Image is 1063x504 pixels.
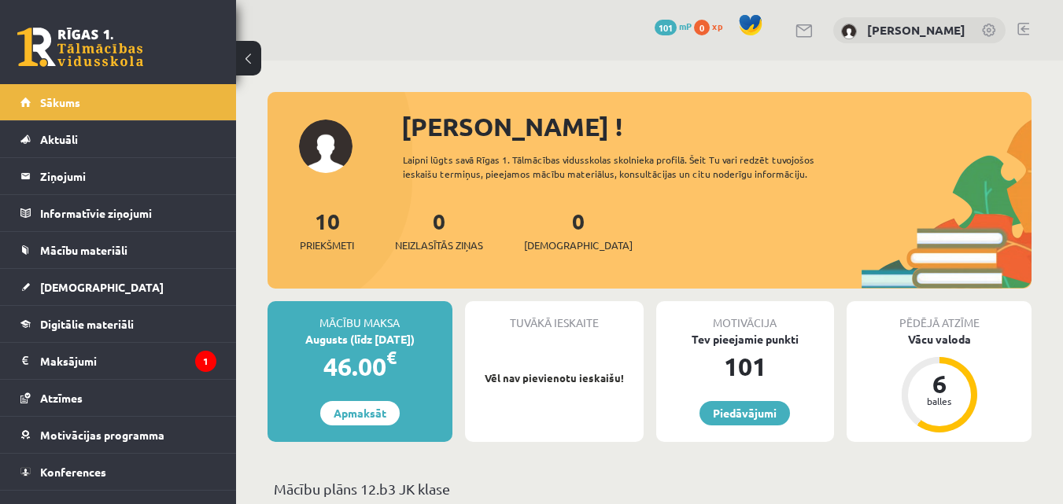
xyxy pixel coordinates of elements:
[20,232,216,268] a: Mācību materiāli
[395,237,483,253] span: Neizlasītās ziņas
[20,380,216,416] a: Atzīmes
[268,348,452,385] div: 46.00
[300,207,354,253] a: 10Priekšmeti
[679,20,692,32] span: mP
[40,280,164,294] span: [DEMOGRAPHIC_DATA]
[195,351,216,372] i: 1
[656,301,835,331] div: Motivācija
[40,343,216,379] legend: Maksājumi
[20,195,216,231] a: Informatīvie ziņojumi
[403,153,862,181] div: Laipni lūgts savā Rīgas 1. Tālmācības vidusskolas skolnieka profilā. Šeit Tu vari redzēt tuvojošo...
[40,95,80,109] span: Sākums
[268,301,452,331] div: Mācību maksa
[699,401,790,425] a: Piedāvājumi
[268,331,452,348] div: Augusts (līdz [DATE])
[40,132,78,146] span: Aktuāli
[694,20,710,35] span: 0
[916,396,963,406] div: balles
[20,84,216,120] a: Sākums
[20,417,216,453] a: Motivācijas programma
[274,478,1025,499] p: Mācību plāns 12.b3 JK klase
[20,454,216,490] a: Konferences
[20,269,216,305] a: [DEMOGRAPHIC_DATA]
[386,346,397,369] span: €
[847,331,1032,348] div: Vācu valoda
[656,348,835,385] div: 101
[320,401,400,425] a: Apmaksāt
[712,20,722,32] span: xp
[20,158,216,194] a: Ziņojumi
[473,370,636,386] p: Vēl nav pievienotu ieskaišu!
[847,301,1032,331] div: Pēdējā atzīme
[655,20,677,35] span: 101
[40,391,83,405] span: Atzīmes
[40,465,106,479] span: Konferences
[300,237,354,253] span: Priekšmeti
[395,207,483,253] a: 0Neizlasītās ziņas
[867,22,965,38] a: [PERSON_NAME]
[465,301,644,331] div: Tuvākā ieskaite
[40,195,216,231] legend: Informatīvie ziņojumi
[40,428,164,442] span: Motivācijas programma
[916,371,963,396] div: 6
[20,343,216,379] a: Maksājumi1
[20,121,216,157] a: Aktuāli
[17,28,143,67] a: Rīgas 1. Tālmācības vidusskola
[656,331,835,348] div: Tev pieejamie punkti
[40,243,127,257] span: Mācību materiāli
[40,317,134,331] span: Digitālie materiāli
[655,20,692,32] a: 101 mP
[40,158,216,194] legend: Ziņojumi
[524,237,633,253] span: [DEMOGRAPHIC_DATA]
[847,331,1032,435] a: Vācu valoda 6 balles
[524,207,633,253] a: 0[DEMOGRAPHIC_DATA]
[694,20,730,32] a: 0 xp
[20,306,216,342] a: Digitālie materiāli
[401,108,1032,145] div: [PERSON_NAME] !
[841,24,857,39] img: Rita Stepanova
